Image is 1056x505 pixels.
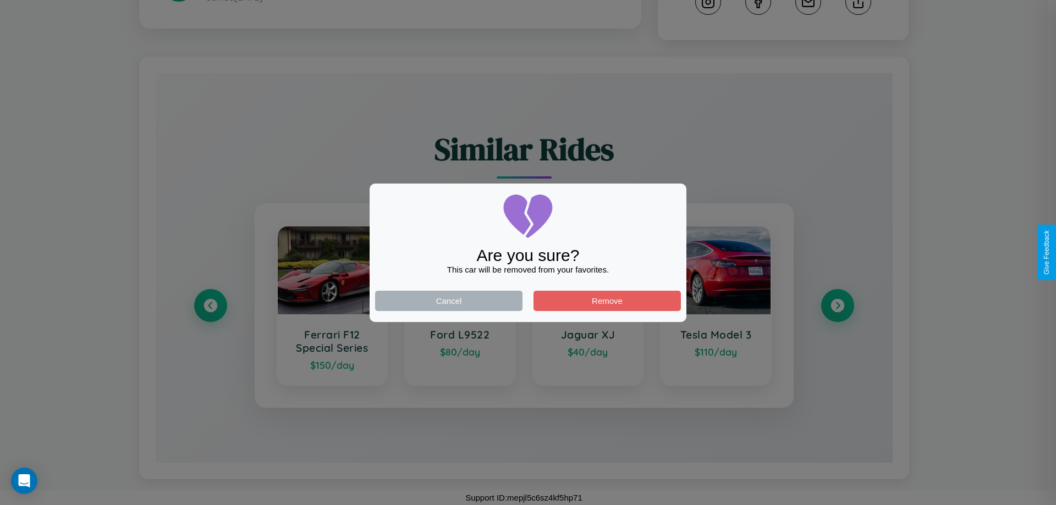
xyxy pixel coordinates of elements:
[533,291,681,311] button: Remove
[11,468,37,494] div: Open Intercom Messenger
[375,246,681,265] div: Are you sure?
[1043,230,1050,275] div: Give Feedback
[375,265,681,274] div: This car will be removed from your favorites.
[501,189,555,244] img: broken-heart
[375,291,522,311] button: Cancel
